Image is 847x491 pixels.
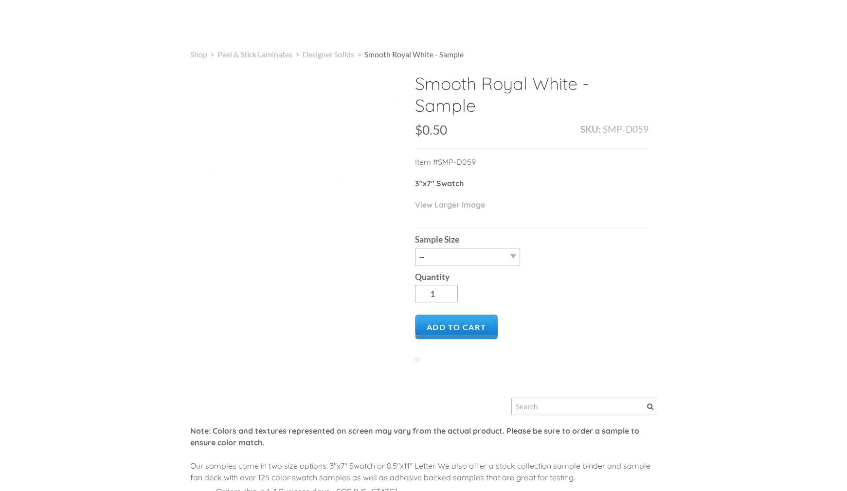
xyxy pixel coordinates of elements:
[647,403,653,410] span: Search
[511,398,657,415] input: Search
[415,315,498,339] a: Add to Cart
[415,122,447,138] span: $0.50
[415,156,649,177] p: Item #SMP-D059
[303,50,354,59] a: Designer Solids
[415,234,459,245] b: Sample Size
[580,123,601,135] b: SKU:
[354,50,364,59] span: >
[190,72,400,212] img: s832171791223022656_p407_i1_w400.jpeg
[415,72,649,123] h2: Smooth Royal White - Sample
[415,272,450,282] b: Quantity
[207,50,217,59] span: >
[415,178,464,188] strong: 3"x7" Swatch
[190,461,650,482] span: Our samples come in two size options: 3"x7" Swatch or 8.5"x11" Letter. We also offer a stock coll...
[603,123,649,135] span: SMP-D059
[190,50,207,59] a: Shop
[364,50,464,59] span: Smooth Royal White - Sample
[217,50,292,59] a: Peel & Stick Laminates
[415,200,485,210] a: View Larger Image
[292,50,303,59] span: >
[190,426,639,447] font: Note: Colors and textures represented on screen may vary from the actual product. Please be sure ...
